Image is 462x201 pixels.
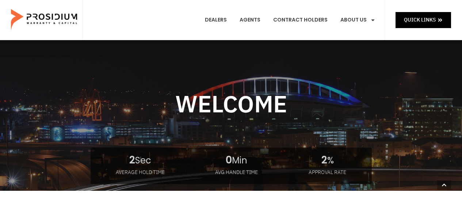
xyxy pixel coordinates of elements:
nav: Menu [199,7,381,34]
a: Dealers [199,7,232,34]
a: Quick Links [396,12,451,28]
h2: Welcome [91,87,372,122]
span: Quick Links [404,15,436,24]
a: About Us [335,7,381,34]
a: Agents [234,7,266,34]
a: Contract Holders [268,7,333,34]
